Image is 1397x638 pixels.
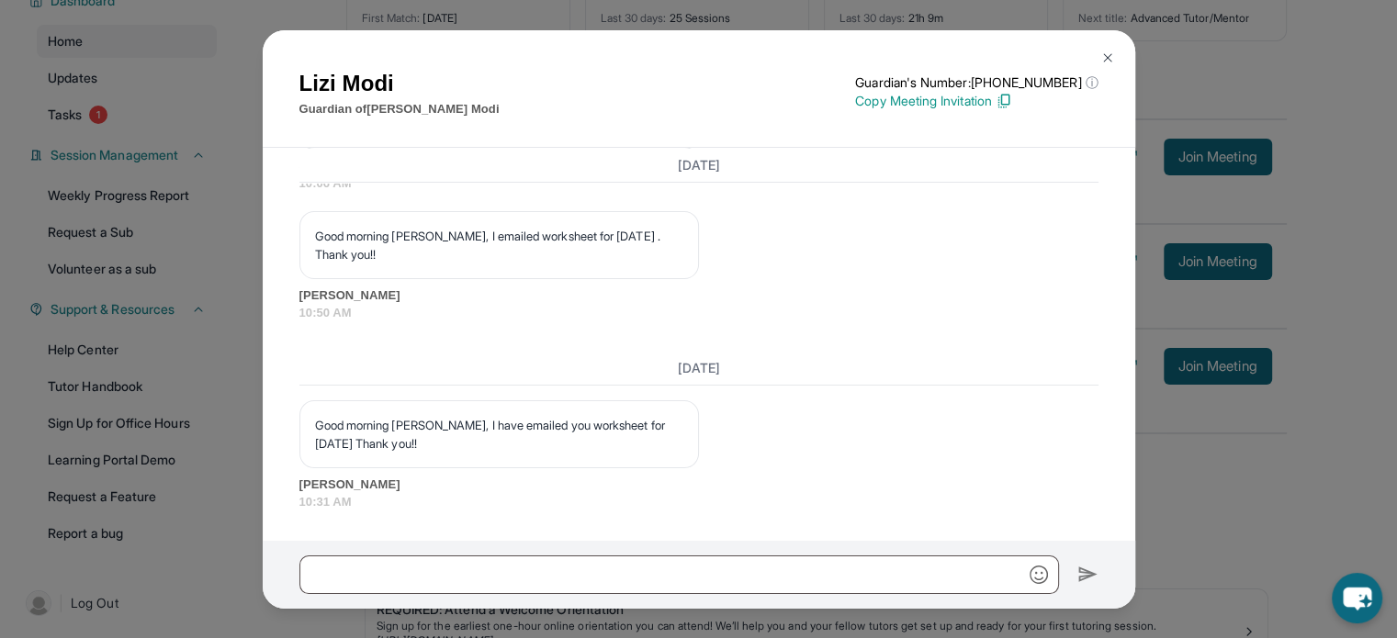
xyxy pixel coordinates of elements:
[315,227,683,263] p: Good morning [PERSON_NAME], I emailed worksheet for [DATE] . Thank you!!
[1030,565,1048,584] img: Emoji
[855,92,1098,110] p: Copy Meeting Invitation
[299,359,1098,377] h3: [DATE]
[1332,573,1382,623] button: chat-button
[1085,73,1098,92] span: ⓘ
[299,67,500,100] h1: Lizi Modi
[299,100,500,118] p: Guardian of [PERSON_NAME] Modi
[299,174,1098,193] span: 10:06 AM
[1100,50,1115,65] img: Close Icon
[299,286,1098,305] span: [PERSON_NAME]
[299,155,1098,173] h3: [DATE]
[855,73,1098,92] p: Guardian's Number: [PHONE_NUMBER]
[299,304,1098,322] span: 10:50 AM
[299,476,1098,494] span: [PERSON_NAME]
[1077,564,1098,586] img: Send icon
[996,93,1012,109] img: Copy Icon
[299,493,1098,511] span: 10:31 AM
[315,416,683,453] p: Good morning [PERSON_NAME], I have emailed you worksheet for [DATE] Thank you!!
